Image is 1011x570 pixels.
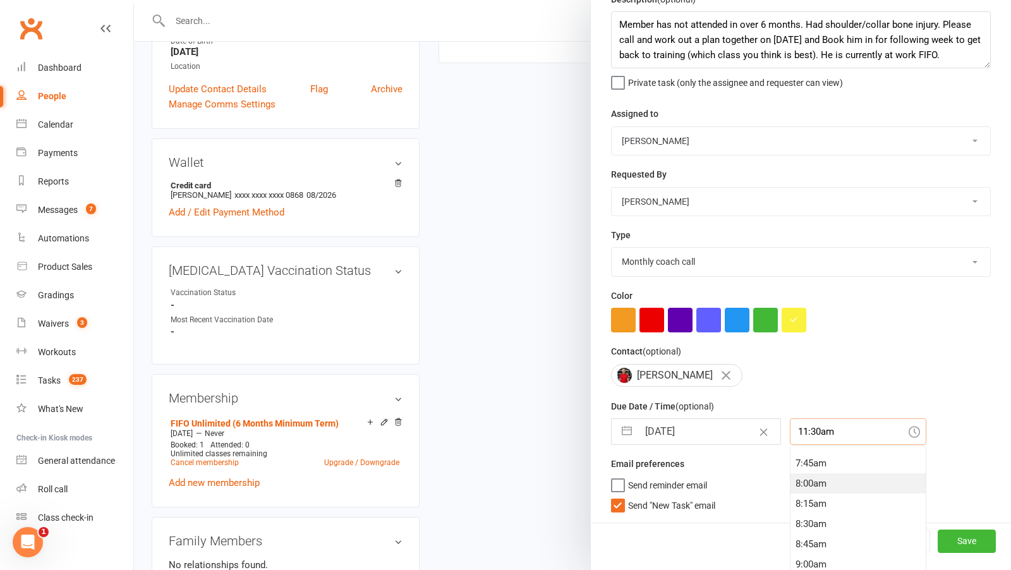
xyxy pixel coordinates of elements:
label: Due Date / Time [611,399,714,413]
div: Payments [38,148,78,158]
div: What's New [38,404,83,414]
a: Calendar [16,111,133,139]
div: Messages [38,205,78,215]
span: 237 [69,374,87,385]
div: Gradings [38,290,74,300]
div: 8:00am [790,473,926,494]
div: Roll call [38,484,68,494]
a: Gradings [16,281,133,310]
a: Workouts [16,338,133,367]
textarea: Member has not attended in over 6 months. Had shoulder/collar bone injury. Please call and work o... [611,11,991,68]
a: Clubworx [15,13,47,44]
a: Roll call [16,475,133,504]
a: What's New [16,395,133,423]
div: Workouts [38,347,76,357]
div: Calendar [38,119,73,130]
a: People [16,82,133,111]
small: (optional) [643,346,681,356]
a: Dashboard [16,54,133,82]
span: Private task (only the assignee and requester can view) [628,73,843,88]
span: Send reminder email [628,476,707,490]
label: Color [611,289,633,303]
div: [PERSON_NAME] [611,364,742,387]
img: Gert Paaret [617,368,632,383]
a: Tasks 237 [16,367,133,395]
div: General attendance [38,456,115,466]
label: Email preferences [611,457,684,471]
a: Class kiosk mode [16,504,133,532]
small: (optional) [675,401,714,411]
div: Automations [38,233,89,243]
div: People [38,91,66,101]
button: Clear Date [753,420,775,444]
div: 8:30am [790,514,926,534]
span: 7 [86,203,96,214]
div: Tasks [38,375,61,385]
div: Reports [38,176,69,186]
a: General attendance kiosk mode [16,447,133,475]
div: Class check-in [38,512,94,523]
a: Automations [16,224,133,253]
div: 7:45am [790,453,926,473]
a: Reports [16,167,133,196]
span: 1 [39,527,49,537]
label: Requested By [611,167,667,181]
label: Assigned to [611,107,658,121]
button: Save [938,530,996,552]
div: 8:45am [790,534,926,554]
label: Contact [611,344,681,358]
a: Messages 7 [16,196,133,224]
label: Type [611,228,631,242]
div: 8:15am [790,494,926,514]
a: Product Sales [16,253,133,281]
a: Waivers 3 [16,310,133,338]
a: Payments [16,139,133,167]
span: Send "New Task" email [628,496,715,511]
div: Product Sales [38,262,92,272]
span: 3 [77,317,87,328]
div: Waivers [38,318,69,329]
iframe: Intercom live chat [13,527,43,557]
div: Dashboard [38,63,82,73]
